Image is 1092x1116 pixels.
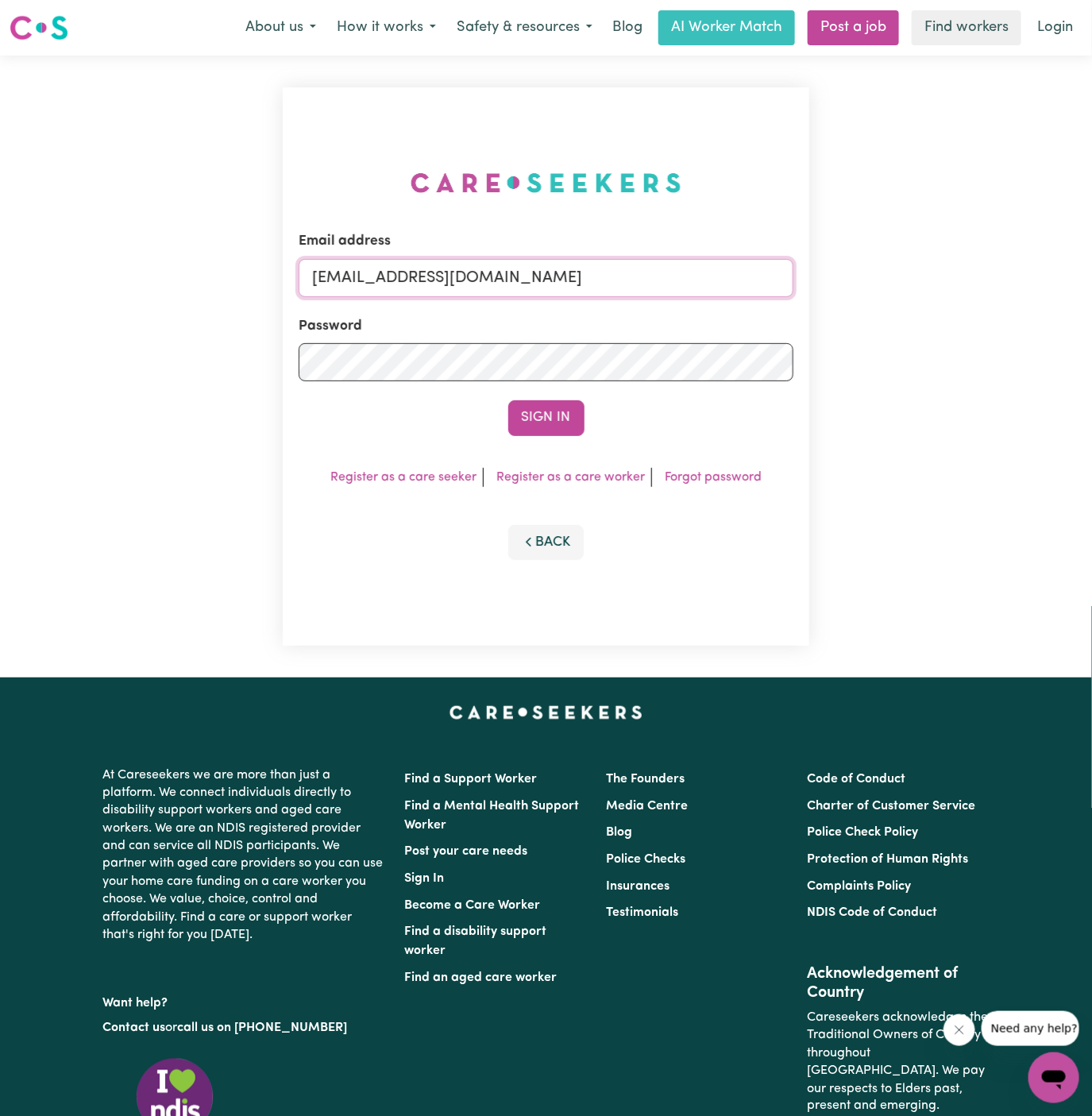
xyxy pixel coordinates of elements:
a: Blog [603,10,652,45]
a: Register as a care seeker [330,471,477,484]
a: Post a job [808,10,899,45]
p: At Careseekers we are more than just a platform. We connect individuals directly to disability su... [103,760,386,951]
a: Login [1028,10,1082,45]
a: Sign In [405,872,445,885]
a: Find a Support Worker [405,773,538,786]
a: Media Centre [606,800,688,813]
label: Password [299,316,362,337]
a: NDIS Code of Conduct [807,906,937,919]
a: Careseekers logo [10,10,68,46]
h2: Acknowledgement of Country [807,964,989,1002]
a: Post your care needs [405,845,528,858]
a: Become a Care Worker [405,899,541,912]
a: Code of Conduct [807,773,905,786]
img: Careseekers logo [10,14,68,42]
iframe: Close message [943,1014,975,1046]
a: AI Worker Match [658,10,795,45]
button: Sign In [508,400,585,435]
label: Email address [299,231,391,252]
a: Find a Mental Health Support Worker [405,800,580,832]
button: About us [235,11,326,44]
a: Charter of Customer Service [807,800,975,813]
input: Email address [299,259,794,297]
a: Careseekers home page [450,706,642,719]
a: Police Checks [606,853,685,866]
a: Police Check Policy [807,826,918,839]
iframe: Message from company [982,1011,1079,1046]
a: The Founders [606,773,685,786]
a: call us on [PHONE_NUMBER] [178,1021,348,1034]
a: Find a disability support worker [405,925,547,957]
p: or [103,1013,386,1043]
button: Back [508,525,585,560]
a: Complaints Policy [807,880,911,893]
a: Contact us [103,1021,166,1034]
a: Blog [606,826,632,839]
a: Testimonials [606,906,678,919]
iframe: Button to launch messaging window [1028,1052,1079,1103]
button: How it works [326,11,446,44]
a: Register as a care worker [496,471,645,484]
a: Find an aged care worker [405,971,558,984]
a: Find workers [912,10,1021,45]
button: Safety & resources [446,11,603,44]
a: Protection of Human Rights [807,853,968,866]
a: Insurances [606,880,669,893]
a: Forgot password [665,471,762,484]
p: Want help? [103,988,386,1012]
